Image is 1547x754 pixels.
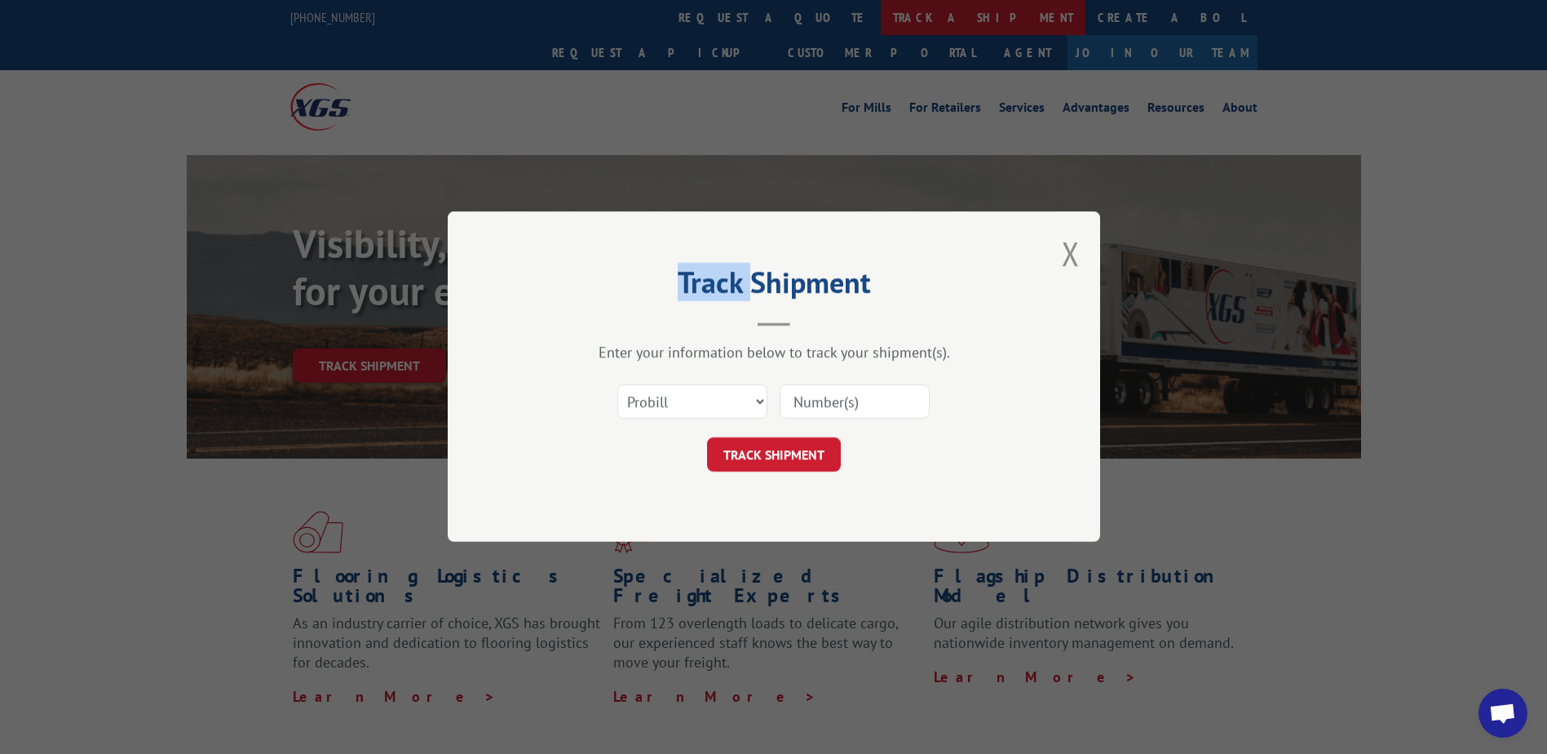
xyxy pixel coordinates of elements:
div: Open chat [1478,689,1527,738]
h2: Track Shipment [529,271,1019,302]
input: Number(s) [780,385,930,419]
button: TRACK SHIPMENT [707,438,841,472]
button: Close modal [1062,232,1080,275]
div: Enter your information below to track your shipment(s). [529,344,1019,362]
